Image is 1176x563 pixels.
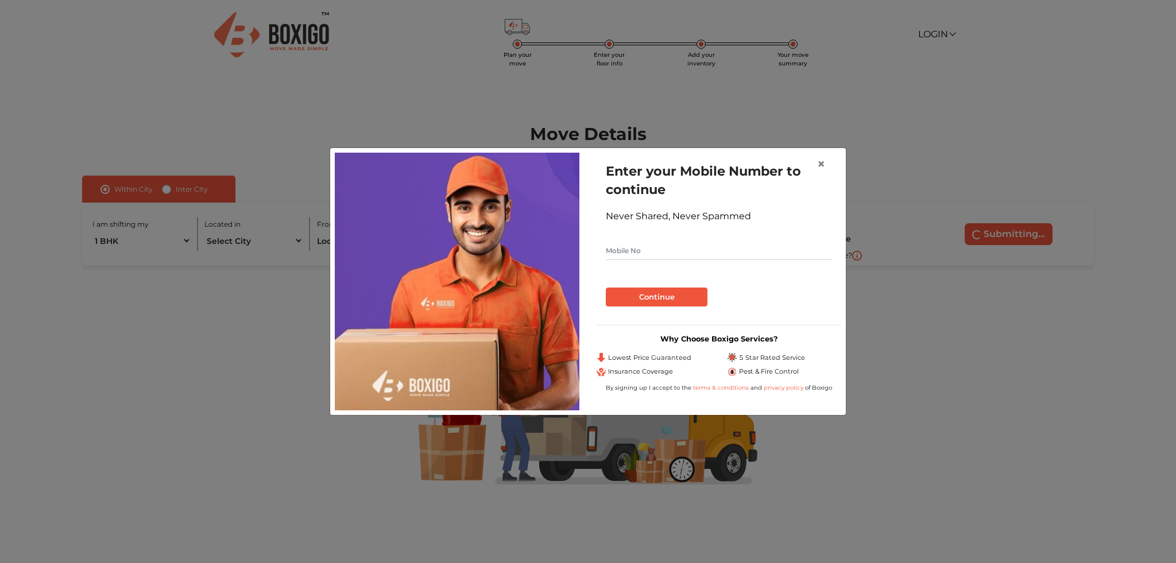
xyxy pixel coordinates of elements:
span: Lowest Price Guaranteed [608,353,691,363]
div: By signing up I accept to the and of Boxigo [597,383,841,392]
button: Close [808,148,834,180]
span: 5 Star Rated Service [739,353,805,363]
img: relocation-img [335,153,579,410]
div: Never Shared, Never Spammed [606,209,832,223]
input: Mobile No [606,242,832,260]
a: privacy policy [762,384,805,391]
h1: Enter your Mobile Number to continue [606,162,832,199]
h3: Why Choose Boxigo Services? [597,335,841,343]
span: Insurance Coverage [608,367,673,376]
span: × [817,156,825,172]
button: Continue [606,288,707,307]
span: Pest & Fire Control [739,367,799,376]
a: terms & conditions [693,384,751,391]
